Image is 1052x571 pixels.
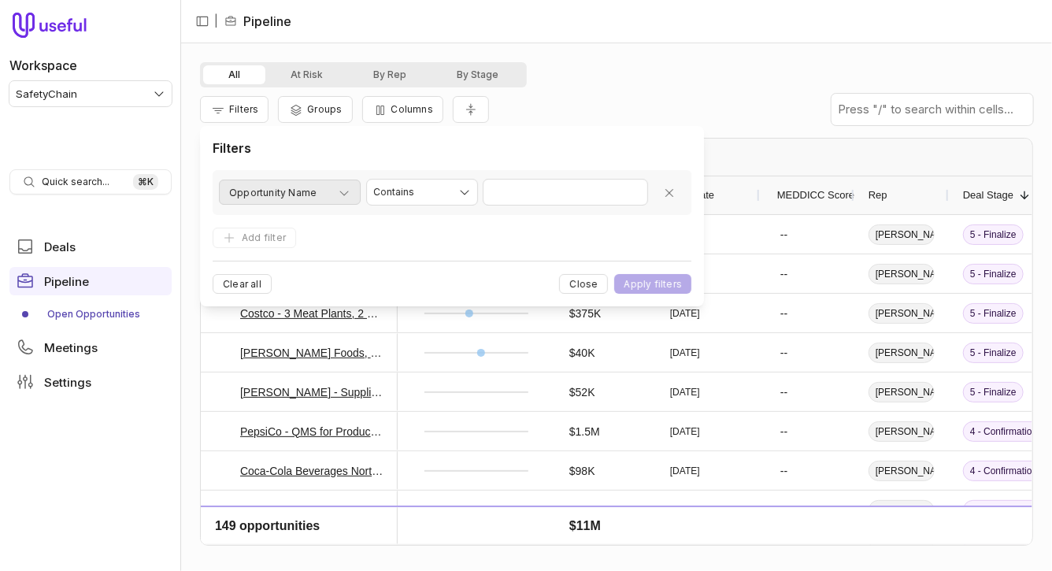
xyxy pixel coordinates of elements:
[869,421,935,442] span: [PERSON_NAME]
[670,386,700,399] time: [DATE]
[963,186,1013,205] span: Deal Stage
[240,422,383,441] a: PepsiCo - QMS for Product Hold and CAPA - $2.2M
[240,343,383,362] a: [PERSON_NAME] Foods, Inc. - Essentials
[9,267,172,295] a: Pipeline
[224,12,291,31] li: Pipeline
[774,176,840,214] div: MEDDICC Score
[654,180,685,206] button: Remove filter
[869,500,935,521] span: [PERSON_NAME]
[391,103,433,115] span: Columns
[569,501,595,520] span: $36K
[869,382,935,402] span: [PERSON_NAME]
[963,264,1024,284] span: 5 - Finalize
[9,56,77,75] label: Workspace
[200,96,269,123] button: Filter Pipeline
[869,461,935,481] span: [PERSON_NAME]
[670,425,700,438] time: [DATE]
[963,303,1024,324] span: 5 - Finalize
[963,382,1024,402] span: 5 - Finalize
[780,540,787,559] div: --
[9,333,172,362] a: Meetings
[348,65,432,84] button: By Rep
[559,274,608,294] button: Close
[780,383,787,402] div: --
[869,343,935,363] span: [PERSON_NAME]
[869,186,887,205] span: Rep
[213,228,296,249] button: Add filter
[9,302,172,327] a: Open Opportunities
[780,343,787,362] div: --
[203,65,265,84] button: All
[569,383,595,402] span: $52K
[869,303,935,324] span: [PERSON_NAME]
[569,462,595,480] span: $98K
[869,224,935,245] span: [PERSON_NAME]
[670,543,700,556] time: [DATE]
[44,276,89,287] span: Pipeline
[44,241,76,253] span: Deals
[832,94,1033,125] input: Press "/" to search within cells...
[214,12,218,31] span: |
[780,265,787,284] div: --
[483,180,647,205] input: Value
[278,96,352,123] button: Group Pipeline
[44,376,91,388] span: Settings
[670,504,700,517] time: [DATE]
[614,274,691,294] button: Apply filters
[569,343,595,362] span: $40K
[569,540,582,559] span: $0
[9,302,172,327] div: Pipeline submenu
[240,304,383,323] a: Costco - 3 Meat Plants, 2 Packing Plants
[42,176,109,188] span: Quick search...
[240,540,383,559] a: PepsiCo - Pilot - Product Hold
[869,539,935,560] span: [PERSON_NAME]
[963,421,1044,442] span: 4 - Confirmation
[670,347,700,359] time: [DATE]
[9,232,172,261] a: Deals
[963,224,1024,245] span: 5 - Finalize
[869,264,935,284] span: [PERSON_NAME]
[191,9,214,33] button: Collapse sidebar
[240,501,383,520] a: Summit Plastics - 1 Site Core
[780,304,787,323] div: --
[229,103,258,115] span: Filters
[780,462,787,480] div: --
[963,539,1044,560] span: 4 - Confirmation
[213,274,272,294] button: Clear all
[307,103,342,115] span: Groups
[670,465,700,477] time: [DATE]
[569,304,601,323] span: $375K
[569,422,600,441] span: $1.5M
[133,174,158,190] kbd: ⌘ K
[362,96,443,123] button: Columns
[432,65,524,84] button: By Stage
[219,180,361,205] button: Opportunity Name
[780,422,787,441] div: --
[265,65,348,84] button: At Risk
[963,461,1044,481] span: 4 - Confirmation
[44,342,98,354] span: Meetings
[777,186,854,205] span: MEDDICC Score
[963,343,1024,363] span: 5 - Finalize
[670,307,700,320] time: [DATE]
[9,368,172,396] a: Settings
[963,500,1044,521] span: 4 - Confirmation
[453,96,489,124] button: Collapse all rows
[229,184,317,202] span: Opportunity Name
[780,225,787,244] div: --
[240,462,383,480] a: Coca-Cola Beverages Northeast, Inc - 2 plant 2025
[780,501,787,520] div: --
[213,139,251,158] h1: Filters
[240,383,383,402] a: [PERSON_NAME] - Supplier + Essentials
